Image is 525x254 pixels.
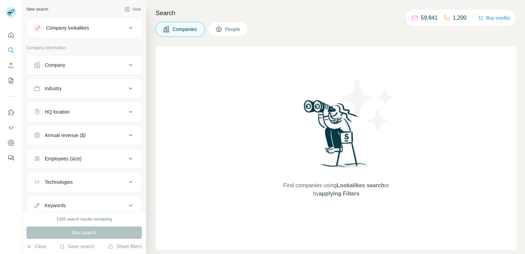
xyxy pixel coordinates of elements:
span: applying Filters [319,191,359,197]
div: Industry [45,85,62,92]
button: Feedback [5,152,16,164]
button: Industry [27,80,142,97]
button: Quick start [5,29,16,41]
span: Companies [172,26,198,33]
p: 59,841 [421,14,438,22]
button: Dashboard [5,137,16,149]
button: Annual revenue ($) [27,127,142,144]
button: Technologies [27,174,142,190]
div: Technologies [45,179,73,186]
button: Use Surfe on LinkedIn [5,106,16,119]
button: Save search [59,243,94,250]
div: Company [45,62,65,68]
button: Enrich CSV [5,59,16,72]
button: Company [27,57,142,73]
div: Company lookalikes [46,24,89,31]
button: HQ location [27,104,142,120]
p: Company information [26,45,142,51]
button: Keywords [27,197,142,214]
button: Buy credits [478,13,510,23]
button: Hide [120,4,146,14]
button: Search [5,44,16,56]
div: HQ location [45,108,70,115]
h4: Search [156,8,517,18]
button: Clear [26,243,46,250]
img: Surfe Illustration - Stars [336,74,398,136]
p: 1,200 [453,14,467,22]
img: Surfe Illustration - Woman searching with binoculars [301,98,372,175]
div: 1355 search results remaining [57,216,112,222]
button: Use Surfe API [5,121,16,134]
button: Company lookalikes [27,20,142,36]
span: Lookalikes search [337,182,384,188]
div: New search [26,6,48,12]
button: Share filters [108,243,142,250]
span: Find companies using or by [281,181,391,198]
div: Keywords [45,202,66,209]
div: Annual revenue ($) [45,132,86,139]
button: Employees (size) [27,150,142,167]
div: Employees (size) [45,155,81,162]
button: My lists [5,74,16,87]
span: People [225,26,241,33]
